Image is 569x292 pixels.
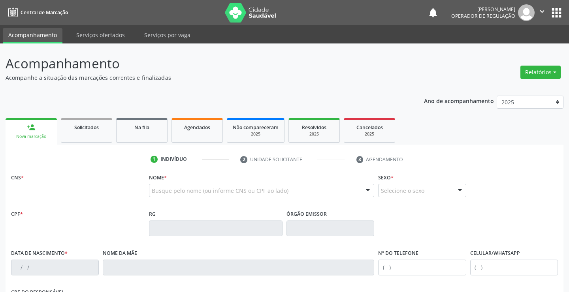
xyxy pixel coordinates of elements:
span: Selecione o sexo [381,187,424,195]
div: 2025 [294,131,334,137]
span: Cancelados [356,124,383,131]
a: Acompanhamento [3,28,62,43]
img: img [518,4,535,21]
label: Órgão emissor [286,208,327,220]
div: Nova marcação [11,134,51,139]
input: (__) _____-_____ [470,260,558,275]
div: 2025 [233,131,279,137]
input: __/__/____ [11,260,99,275]
button: notifications [428,7,439,18]
label: CNS [11,171,24,184]
p: Acompanhamento [6,54,396,73]
i:  [538,7,546,16]
div: person_add [27,123,36,132]
button: Relatórios [520,66,561,79]
label: Nº do Telefone [378,247,418,260]
label: Data de nascimento [11,247,68,260]
span: Não compareceram [233,124,279,131]
a: Serviços por vaga [139,28,196,42]
div: Indivíduo [160,156,187,163]
label: Nome da mãe [103,247,137,260]
a: Serviços ofertados [71,28,130,42]
label: Sexo [378,171,394,184]
div: 1 [151,156,158,163]
label: RG [149,208,156,220]
a: Central de Marcação [6,6,68,19]
span: Central de Marcação [21,9,68,16]
span: Na fila [134,124,149,131]
button:  [535,4,550,21]
div: [PERSON_NAME] [451,6,515,13]
p: Acompanhe a situação das marcações correntes e finalizadas [6,73,396,82]
button: apps [550,6,563,20]
p: Ano de acompanhamento [424,96,494,105]
div: 2025 [350,131,389,137]
span: Busque pelo nome (ou informe CNS ou CPF ao lado) [152,187,288,195]
label: Celular/WhatsApp [470,247,520,260]
label: Nome [149,171,167,184]
span: Resolvidos [302,124,326,131]
span: Solicitados [74,124,99,131]
label: CPF [11,208,23,220]
input: (__) _____-_____ [378,260,466,275]
span: Agendados [184,124,210,131]
span: Operador de regulação [451,13,515,19]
